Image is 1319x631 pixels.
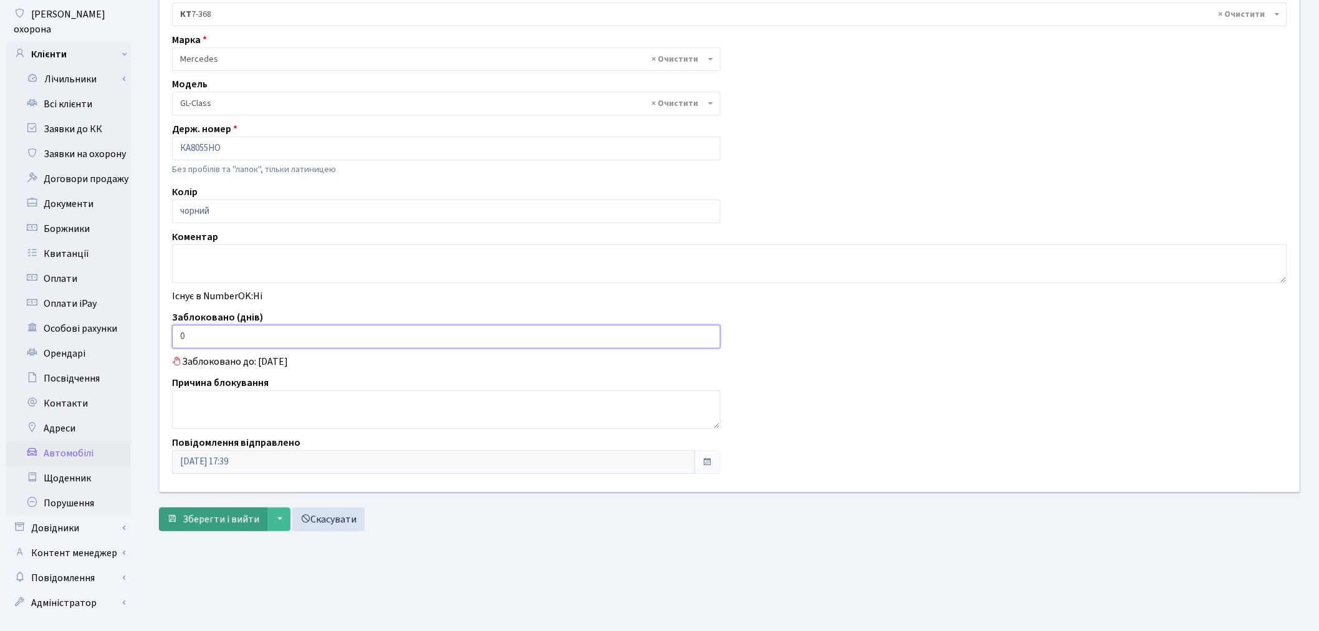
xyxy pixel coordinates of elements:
span: Mercedes [180,53,705,65]
label: Коментар [172,229,218,244]
a: Контент менеджер [6,541,131,566]
a: Адреси [6,416,131,441]
a: [PERSON_NAME] охорона [6,2,131,42]
p: Без пробілів та "лапок", тільки латиницею [172,163,721,176]
label: Марка [172,32,207,47]
a: Порушення [6,491,131,516]
div: Заблоковано до: [DATE] [163,354,1297,369]
a: Довідники [6,516,131,541]
a: Документи [6,191,131,216]
b: КТ [180,8,191,21]
a: Боржники [6,216,131,241]
a: Оплати [6,266,131,291]
span: Видалити всі елементи [652,53,699,65]
a: Щоденник [6,466,131,491]
label: Колір [172,185,198,200]
a: Квитанції [6,241,131,266]
a: Заявки до КК [6,117,131,142]
span: <b>КТ</b>&nbsp;&nbsp;&nbsp;&nbsp;7-368 [172,2,1287,26]
a: Всі клієнти [6,92,131,117]
a: Посвідчення [6,366,131,391]
label: Модель [172,77,208,92]
a: Клієнти [6,42,131,67]
a: Заявки на охорону [6,142,131,166]
div: Існує в NumberOK: [163,289,1297,304]
a: Лічильники [14,67,131,92]
span: Видалити всі елементи [1219,8,1265,21]
span: GL-Class [172,92,721,115]
a: Адміністратор [6,590,131,615]
a: Договори продажу [6,166,131,191]
a: Особові рахунки [6,316,131,341]
button: Зберегти і вийти [159,508,267,531]
span: GL-Class [180,97,705,110]
span: <b>КТ</b>&nbsp;&nbsp;&nbsp;&nbsp;7-368 [180,8,1272,21]
a: Повідомлення [6,566,131,590]
a: Оплати iPay [6,291,131,316]
a: Скасувати [292,508,365,531]
label: Причина блокування [172,375,269,390]
label: Держ. номер [172,122,237,137]
span: Ні [253,289,262,303]
a: Автомобілі [6,441,131,466]
label: Заблоковано (днів) [172,310,263,325]
label: Повідомлення відправлено [172,435,300,450]
a: Контакти [6,391,131,416]
span: Зберегти і вийти [183,513,259,526]
a: Орендарі [6,341,131,366]
span: Видалити всі елементи [652,97,699,110]
span: Mercedes [172,47,721,71]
